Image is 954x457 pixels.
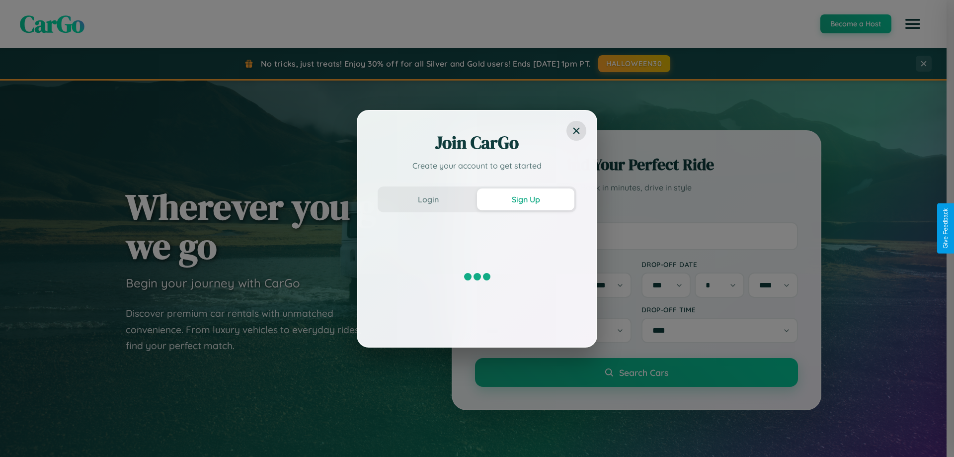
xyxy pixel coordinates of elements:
div: Give Feedback [942,208,949,249]
h2: Join CarGo [378,131,576,155]
button: Sign Up [477,188,574,210]
iframe: Intercom live chat [10,423,34,447]
p: Create your account to get started [378,160,576,172]
button: Login [380,188,477,210]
